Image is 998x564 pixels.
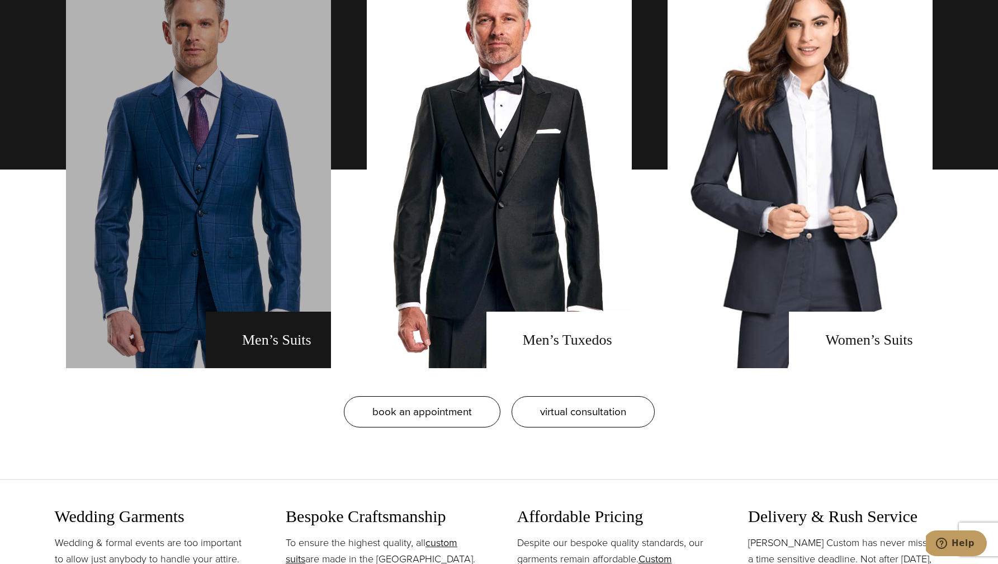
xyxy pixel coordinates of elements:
[344,396,500,427] a: book an appointment
[540,403,626,420] span: virtual consultation
[512,396,655,427] a: virtual consultation
[517,506,713,527] h3: Affordable Pricing
[286,506,481,527] h3: Bespoke Craftsmanship
[55,506,250,527] h3: Wedding Garments
[372,403,472,420] span: book an appointment
[748,506,944,527] h3: Delivery & Rush Service
[926,530,987,558] iframe: Opens a widget where you can chat to one of our agents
